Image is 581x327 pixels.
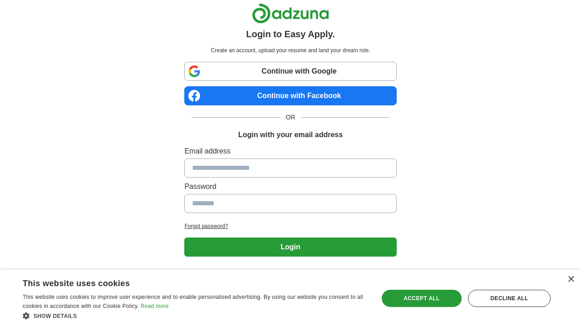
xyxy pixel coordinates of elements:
[184,86,396,105] a: Continue with Facebook
[281,113,301,122] span: OR
[34,313,77,319] span: Show details
[184,238,396,257] button: Login
[184,222,396,230] a: Forgot password?
[184,62,396,81] a: Continue with Google
[184,181,396,192] label: Password
[141,303,169,309] a: Read more, opens a new window
[252,3,329,24] img: Adzuna logo
[186,46,394,54] p: Create an account, upload your resume and land your dream role.
[23,294,363,309] span: This website uses cookies to improve user experience and to enable personalised advertising. By u...
[238,129,343,140] h1: Login with your email address
[184,146,396,157] label: Email address
[23,311,368,320] div: Show details
[468,290,551,307] div: Decline all
[382,290,462,307] div: Accept all
[23,275,345,289] div: This website uses cookies
[567,276,574,283] div: Close
[246,27,335,41] h1: Login to Easy Apply.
